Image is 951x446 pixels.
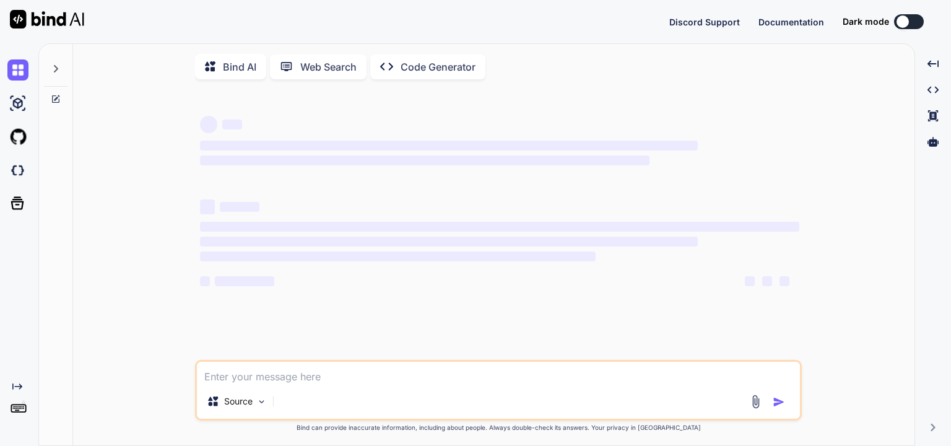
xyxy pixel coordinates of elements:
img: Bind AI [10,10,84,28]
img: ai-studio [7,93,28,114]
span: ‌ [745,276,755,286]
span: ‌ [200,116,217,133]
p: Web Search [300,59,357,74]
span: ‌ [779,276,789,286]
span: ‌ [762,276,772,286]
span: Discord Support [669,17,740,27]
img: Pick Models [256,396,267,407]
p: Code Generator [401,59,475,74]
span: ‌ [200,276,210,286]
span: ‌ [215,276,274,286]
p: Source [224,395,253,408]
span: ‌ [222,120,242,129]
p: Bind AI [223,59,256,74]
span: ‌ [200,222,799,232]
p: Bind can provide inaccurate information, including about people. Always double-check its answers.... [195,423,802,432]
img: icon [773,396,785,408]
button: Discord Support [669,15,740,28]
img: chat [7,59,28,81]
span: Documentation [758,17,824,27]
button: Documentation [758,15,824,28]
span: ‌ [200,199,215,214]
span: ‌ [200,155,649,165]
span: ‌ [200,237,697,247]
img: attachment [749,395,763,409]
img: darkCloudIdeIcon [7,160,28,181]
span: Dark mode [843,15,889,28]
span: ‌ [200,251,596,261]
span: ‌ [200,141,697,151]
span: ‌ [220,202,259,212]
img: githubLight [7,126,28,147]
